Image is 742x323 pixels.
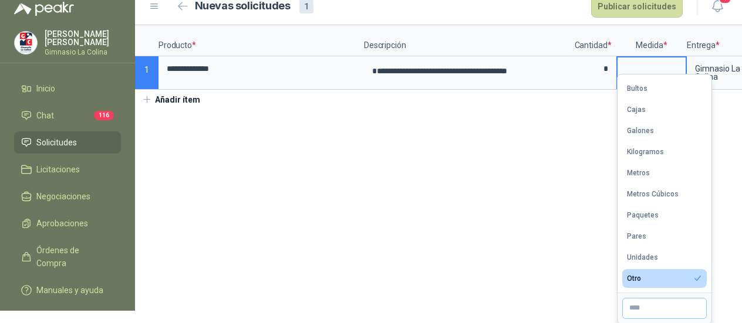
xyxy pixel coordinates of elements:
p: Producto [158,25,364,56]
button: Pares [622,227,707,246]
a: Aprobaciones [14,212,121,234]
div: Galones [627,127,654,135]
button: Metros [622,164,707,182]
div: Pares [627,232,646,240]
button: Kilogramos [622,142,707,161]
button: Cajas [622,100,707,119]
div: Unidades [627,253,658,261]
a: Licitaciones [14,158,121,181]
button: Otro [622,269,707,288]
p: Gimnasio La Colina [45,49,121,56]
span: Licitaciones [36,163,80,176]
span: Negociaciones [36,190,90,203]
span: Órdenes de Compra [36,244,110,270]
button: Paquetes [622,206,707,225]
p: 1 [135,56,158,90]
button: Añadir ítem [135,90,207,110]
p: [PERSON_NAME] [PERSON_NAME] [45,30,121,46]
img: Company Logo [15,32,37,54]
button: Metros Cúbicos [622,185,707,203]
span: Solicitudes [36,136,77,149]
a: Órdenes de Compra [14,239,121,274]
p: Medida [616,25,687,56]
span: Chat [36,109,54,122]
div: Cajas [627,106,646,114]
span: 116 [94,111,114,120]
button: Galones [622,121,707,140]
div: Metros Cúbicos [627,190,679,198]
span: Inicio [36,82,55,95]
img: Logo peakr [14,2,74,16]
button: Unidades [622,248,707,267]
a: Manuales y ayuda [14,279,121,301]
div: Metros [627,169,650,177]
a: Solicitudes [14,131,121,154]
p: Cantidad [569,25,616,56]
div: Otro [627,274,641,283]
div: Paquetes [627,211,659,219]
div: Kilogramos [627,148,664,156]
button: Bultos [622,79,707,98]
span: Aprobaciones [36,217,88,230]
a: Negociaciones [14,185,121,208]
p: Descripción [364,25,569,56]
a: Chat116 [14,104,121,127]
a: Inicio [14,77,121,100]
div: Bultos [627,84,647,93]
span: Manuales y ayuda [36,284,103,297]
